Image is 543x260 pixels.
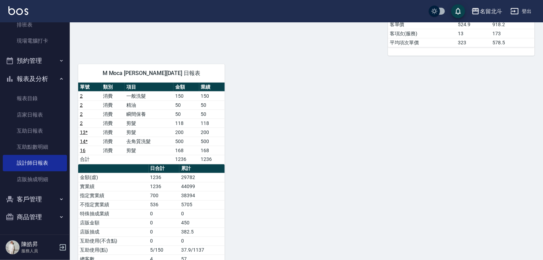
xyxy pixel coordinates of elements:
td: 200 [173,128,199,137]
td: 50 [173,110,199,119]
td: 消費 [102,128,125,137]
th: 單號 [78,83,102,92]
td: 金額(虛) [78,173,149,182]
td: 168 [173,146,199,155]
a: 設計師日報表 [3,155,67,171]
td: 50 [173,101,199,110]
td: 店販抽成 [78,228,149,237]
button: 商品管理 [3,208,67,226]
th: 累計 [179,164,225,173]
td: 消費 [102,146,125,155]
td: 剪髮 [125,119,173,128]
a: 2 [80,111,83,117]
td: 0 [149,237,180,246]
td: 平均項次單價 [388,38,456,47]
span: M Moca [PERSON_NAME][DATE] 日報表 [87,70,216,77]
a: 報表目錄 [3,90,67,106]
td: 1236 [149,182,180,191]
td: 0 [179,237,225,246]
td: 524.9 [456,20,491,29]
a: 現場電腦打卡 [3,33,67,49]
td: 消費 [102,110,125,119]
td: 瞬間保養 [125,110,173,119]
td: 店販金額 [78,218,149,228]
td: 173 [491,29,535,38]
img: Person [6,240,20,254]
td: 消費 [102,91,125,101]
a: 2 [80,102,83,108]
td: 去角質洗髮 [125,137,173,146]
td: 578.5 [491,38,535,47]
td: 客單價 [388,20,456,29]
td: 37.9/1137 [179,246,225,255]
td: 500 [173,137,199,146]
div: 名留北斗 [480,7,502,16]
a: 2 [80,120,83,126]
td: 客項次(服務) [388,29,456,38]
td: 消費 [102,137,125,146]
td: 消費 [102,101,125,110]
p: 服務人員 [21,248,57,254]
th: 金額 [173,83,199,92]
td: 特殊抽成業績 [78,209,149,218]
td: 互助使用(點) [78,246,149,255]
img: Logo [8,6,28,15]
a: 店販抽成明細 [3,171,67,187]
td: 38394 [179,191,225,200]
a: 16 [80,148,85,153]
th: 類別 [102,83,125,92]
td: 5705 [179,200,225,209]
td: 450 [179,218,225,228]
td: 323 [456,38,491,47]
td: 1236 [149,173,180,182]
td: 13 [456,29,491,38]
td: 200 [199,128,225,137]
button: 預約管理 [3,52,67,70]
td: 0 [149,228,180,237]
button: save [451,4,465,18]
td: 536 [149,200,180,209]
a: 互助日報表 [3,123,67,139]
td: 1236 [199,155,225,164]
td: 合計 [78,155,102,164]
td: 382.5 [179,228,225,237]
td: 精油 [125,101,173,110]
td: 500 [199,137,225,146]
th: 業績 [199,83,225,92]
a: 2 [80,93,83,99]
td: 剪髮 [125,146,173,155]
td: 互助使用(不含點) [78,237,149,246]
td: 指定實業績 [78,191,149,200]
td: 5/150 [149,246,180,255]
td: 150 [173,91,199,101]
a: 排班表 [3,17,67,33]
td: 0 [149,209,180,218]
td: 50 [199,110,225,119]
td: 118 [199,119,225,128]
th: 項目 [125,83,173,92]
a: 互助點數明細 [3,139,67,155]
td: 一般洗髮 [125,91,173,101]
td: 118 [173,119,199,128]
td: 44099 [179,182,225,191]
td: 29782 [179,173,225,182]
td: 700 [149,191,180,200]
td: 0 [179,209,225,218]
td: 168 [199,146,225,155]
td: 50 [199,101,225,110]
td: 1236 [173,155,199,164]
button: 客戶管理 [3,190,67,208]
button: 名留北斗 [469,4,505,18]
button: 登出 [508,5,535,18]
td: 不指定實業績 [78,200,149,209]
td: 剪髮 [125,128,173,137]
h5: 陳皓昇 [21,241,57,248]
th: 日合計 [149,164,180,173]
td: 918.2 [491,20,535,29]
button: 報表及分析 [3,70,67,88]
td: 實業績 [78,182,149,191]
td: 0 [149,218,180,228]
td: 150 [199,91,225,101]
td: 消費 [102,119,125,128]
a: 店家日報表 [3,107,67,123]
